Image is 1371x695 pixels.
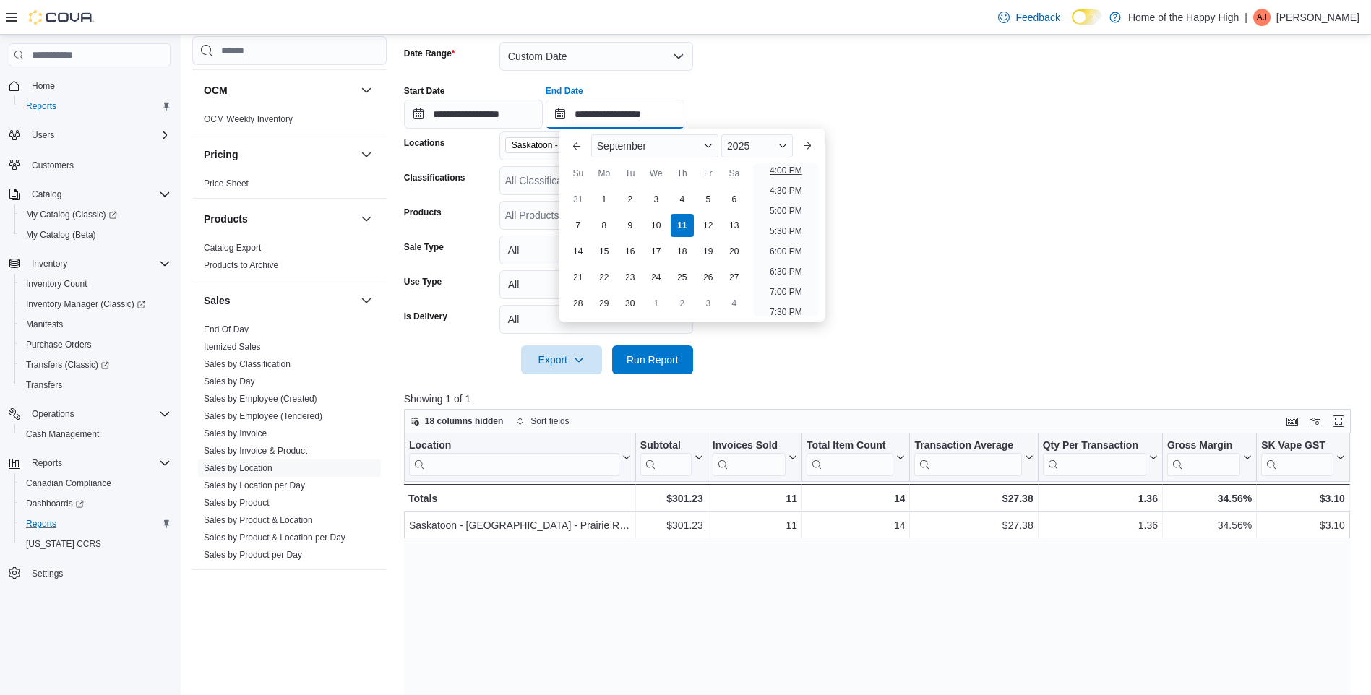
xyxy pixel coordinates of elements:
button: OCM [358,82,375,99]
div: $27.38 [914,490,1033,507]
button: Inventory Count [14,274,176,294]
div: day-8 [593,214,616,237]
button: Sort fields [510,413,575,430]
span: Canadian Compliance [20,475,171,492]
a: My Catalog (Beta) [20,226,102,243]
button: Purchase Orders [14,334,176,355]
span: Inventory Count [26,278,87,290]
div: day-6 [723,188,746,211]
button: Inventory [3,254,176,274]
span: [US_STATE] CCRS [26,538,101,550]
div: Saskatoon - [GEOGRAPHIC_DATA] - Prairie Records [409,517,631,534]
div: day-27 [723,266,746,289]
span: Itemized Sales [204,341,261,353]
li: 4:00 PM [764,162,808,179]
button: Inventory [26,255,73,272]
li: 5:30 PM [764,223,808,240]
button: Taxes [358,582,375,599]
button: Location [409,439,631,476]
div: Totals [408,490,631,507]
button: All [499,305,693,334]
button: 18 columns hidden [405,413,510,430]
a: Sales by Invoice [204,428,267,439]
span: Reports [32,457,62,469]
span: Catalog [26,186,171,203]
a: Reports [20,98,62,115]
span: Sales by Day [204,376,255,387]
div: day-14 [567,240,590,263]
a: Price Sheet [204,178,249,189]
button: Export [521,345,602,374]
span: Reports [26,454,171,472]
div: 34.56% [1167,490,1252,507]
span: Users [26,126,171,144]
div: Aaron Jackson-Angus [1253,9,1271,26]
div: Su [567,162,590,185]
h3: Taxes [204,583,232,597]
span: Sales by Product & Location [204,514,313,526]
div: day-12 [697,214,720,237]
span: Sales by Invoice & Product [204,445,307,457]
div: Location [409,439,619,453]
a: Sales by Location per Day [204,480,305,491]
span: Purchase Orders [26,339,92,350]
span: Manifests [26,319,63,330]
span: Customers [32,160,74,171]
span: Sales by Product & Location per Day [204,532,345,543]
span: Customers [26,155,171,173]
div: Gross Margin [1167,439,1240,476]
span: Home [26,77,171,95]
button: Next month [796,134,819,157]
div: $27.38 [914,517,1033,534]
span: Saskatoon - Stonebridge - Prairie Records [505,137,642,153]
div: day-17 [645,240,668,263]
li: 4:30 PM [764,182,808,199]
div: day-22 [593,266,616,289]
div: 14 [807,490,905,507]
span: Export [530,345,593,374]
span: Inventory Count [20,275,171,293]
div: $301.23 [640,490,703,507]
h3: Products [204,212,248,226]
a: OCM Weekly Inventory [204,114,293,124]
button: Manifests [14,314,176,334]
div: 11 [713,517,797,534]
div: day-23 [619,266,642,289]
span: Sales by Location [204,462,272,474]
a: Sales by Product & Location per Day [204,532,345,543]
div: Transaction Average [914,439,1021,453]
div: Subtotal [640,439,692,453]
div: SK Vape GST [1261,439,1333,476]
button: Pricing [358,146,375,163]
div: Button. Open the year selector. 2025 is currently selected. [721,134,793,157]
div: Transaction Average [914,439,1021,476]
div: Sales [192,321,387,569]
h3: Pricing [204,147,238,162]
label: Start Date [404,85,445,97]
span: Users [32,129,54,141]
button: My Catalog (Beta) [14,225,176,245]
button: Total Item Count [807,439,905,476]
div: Qty Per Transaction [1042,439,1146,453]
div: $3.10 [1261,517,1345,534]
button: All [499,236,693,264]
button: Operations [26,405,80,423]
a: Sales by Classification [204,359,291,369]
span: Sales by Product per Day [204,549,302,561]
li: 7:30 PM [764,303,808,321]
button: Invoices Sold [713,439,797,476]
button: [US_STATE] CCRS [14,534,176,554]
span: Sales by Employee (Created) [204,393,317,405]
div: Total Item Count [807,439,893,476]
a: Purchase Orders [20,336,98,353]
button: Cash Management [14,424,176,444]
span: My Catalog (Beta) [20,226,171,243]
a: Sales by Employee (Tendered) [204,411,322,421]
a: Transfers (Classic) [20,356,115,374]
span: Manifests [20,316,171,333]
button: Customers [3,154,176,175]
span: Settings [32,568,63,579]
span: Transfers [26,379,62,391]
p: [PERSON_NAME] [1276,9,1359,26]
